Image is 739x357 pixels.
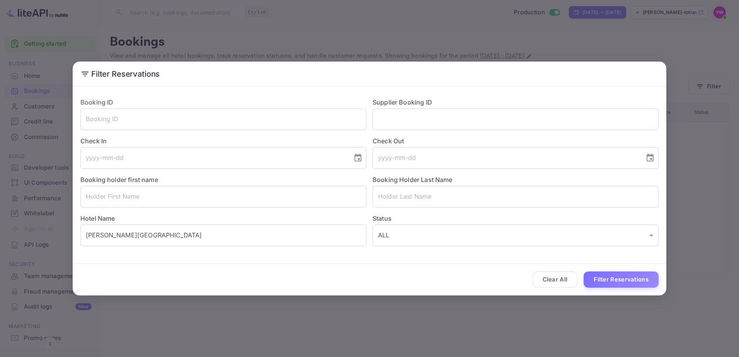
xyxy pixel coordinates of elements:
[80,147,347,169] input: yyyy-mm-dd
[373,225,659,246] div: ALL
[80,136,366,146] label: Check In
[584,271,659,288] button: Filter Reservations
[80,186,366,208] input: Holder First Name
[73,62,666,86] h2: Filter Reservations
[80,108,366,130] input: Booking ID
[642,150,658,166] button: Choose date
[373,108,659,130] input: Supplier Booking ID
[373,98,432,106] label: Supplier Booking ID
[373,136,659,146] label: Check Out
[373,214,659,223] label: Status
[373,147,639,169] input: yyyy-mm-dd
[373,186,659,208] input: Holder Last Name
[80,215,115,222] label: Hotel Name
[80,225,366,246] input: Hotel Name
[80,176,158,184] label: Booking holder first name
[373,176,453,184] label: Booking Holder Last Name
[533,271,578,288] button: Clear All
[350,150,366,166] button: Choose date
[80,98,114,106] label: Booking ID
